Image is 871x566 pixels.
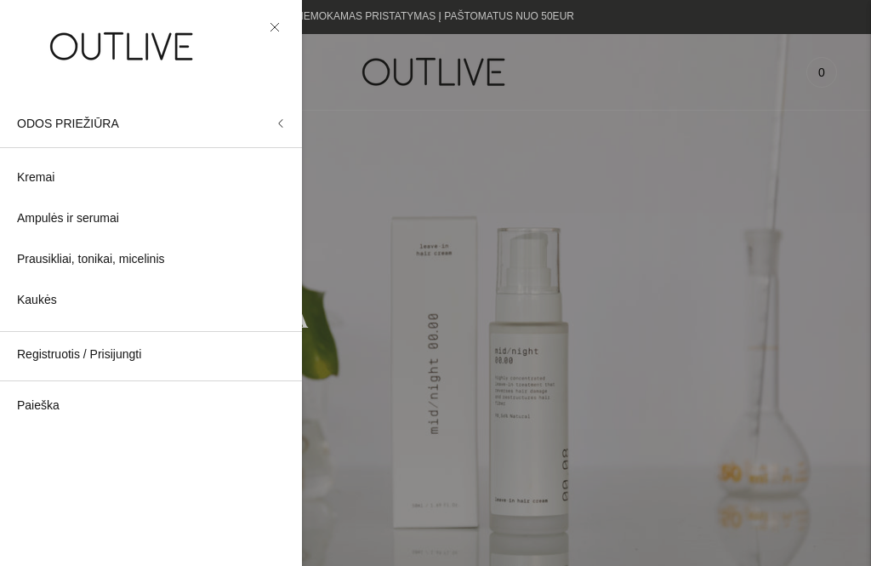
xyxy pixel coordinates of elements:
[17,17,230,76] img: OUTLIVE
[17,290,57,311] span: Kaukės
[17,168,54,188] span: Kremai
[17,249,165,270] span: Prausikliai, tonikai, micelinis
[17,117,119,130] span: ODOS PRIEŽIŪRA
[17,209,119,229] span: Ampulės ir serumai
